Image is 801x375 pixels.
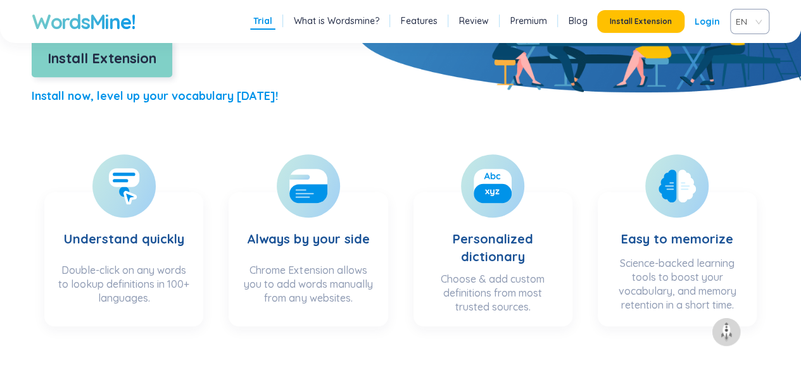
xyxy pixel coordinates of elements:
h3: Always by your side [247,205,369,257]
button: Install Extension [597,10,684,33]
h3: Personalized dictionary [426,205,560,266]
div: Choose & add custom definitions from most trusted sources. [426,272,560,314]
span: VIE [736,12,759,31]
div: Double-click on any words to lookup definitions in 100+ languages. [57,263,191,314]
h3: Understand quickly [64,205,184,257]
a: Login [695,10,720,33]
p: Install now, level up your vocabulary [DATE]! [32,87,278,105]
h3: Easy to memorize [621,205,733,250]
button: Install Extension [32,39,172,77]
div: Science-backed learning tools to boost your vocabulary, and memory retention in a short time. [610,256,744,314]
a: WordsMine! [32,9,135,34]
div: Chrome Extension allows you to add words manually from any websites. [241,263,375,314]
img: to top [716,322,736,342]
a: Trial [253,15,272,27]
a: Premium [510,15,547,27]
a: Features [401,15,438,27]
span: Install Extension [47,47,156,70]
a: Install Extension [32,53,172,66]
span: Install Extension [610,16,672,27]
a: Review [459,15,489,27]
a: What is Wordsmine? [294,15,379,27]
a: Blog [569,15,588,27]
